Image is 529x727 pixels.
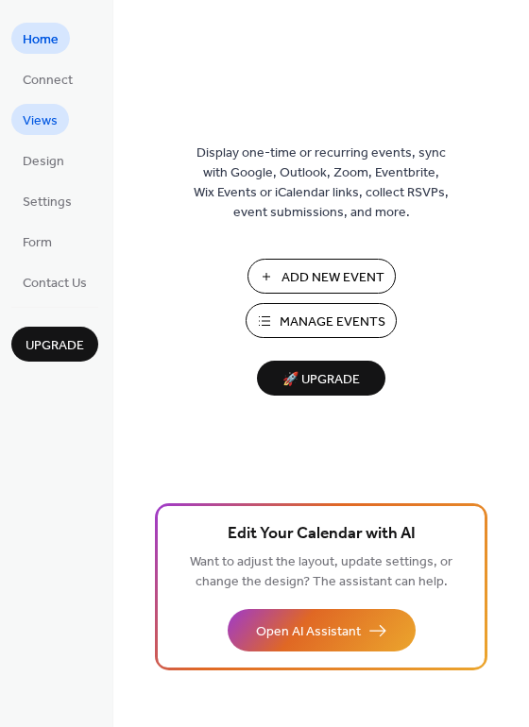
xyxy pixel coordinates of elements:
span: Display one-time or recurring events, sync with Google, Outlook, Zoom, Eventbrite, Wix Events or ... [194,144,449,223]
button: Manage Events [246,303,397,338]
span: 🚀 Upgrade [268,367,374,393]
span: Design [23,152,64,172]
span: Settings [23,193,72,212]
a: Contact Us [11,266,98,297]
span: Want to adjust the layout, update settings, or change the design? The assistant can help. [190,549,452,595]
button: 🚀 Upgrade [257,361,385,396]
span: Contact Us [23,274,87,294]
a: Form [11,226,63,257]
button: Add New Event [247,259,396,294]
span: Add New Event [282,268,384,288]
a: Home [11,23,70,54]
span: Home [23,30,59,50]
a: Design [11,144,76,176]
a: Views [11,104,69,135]
span: Views [23,111,58,131]
span: Connect [23,71,73,91]
span: Form [23,233,52,253]
span: Edit Your Calendar with AI [228,521,416,548]
a: Settings [11,185,83,216]
span: Upgrade [26,336,84,356]
span: Manage Events [280,313,385,332]
span: Open AI Assistant [256,622,361,642]
button: Open AI Assistant [228,609,416,651]
button: Upgrade [11,327,98,362]
a: Connect [11,63,84,94]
